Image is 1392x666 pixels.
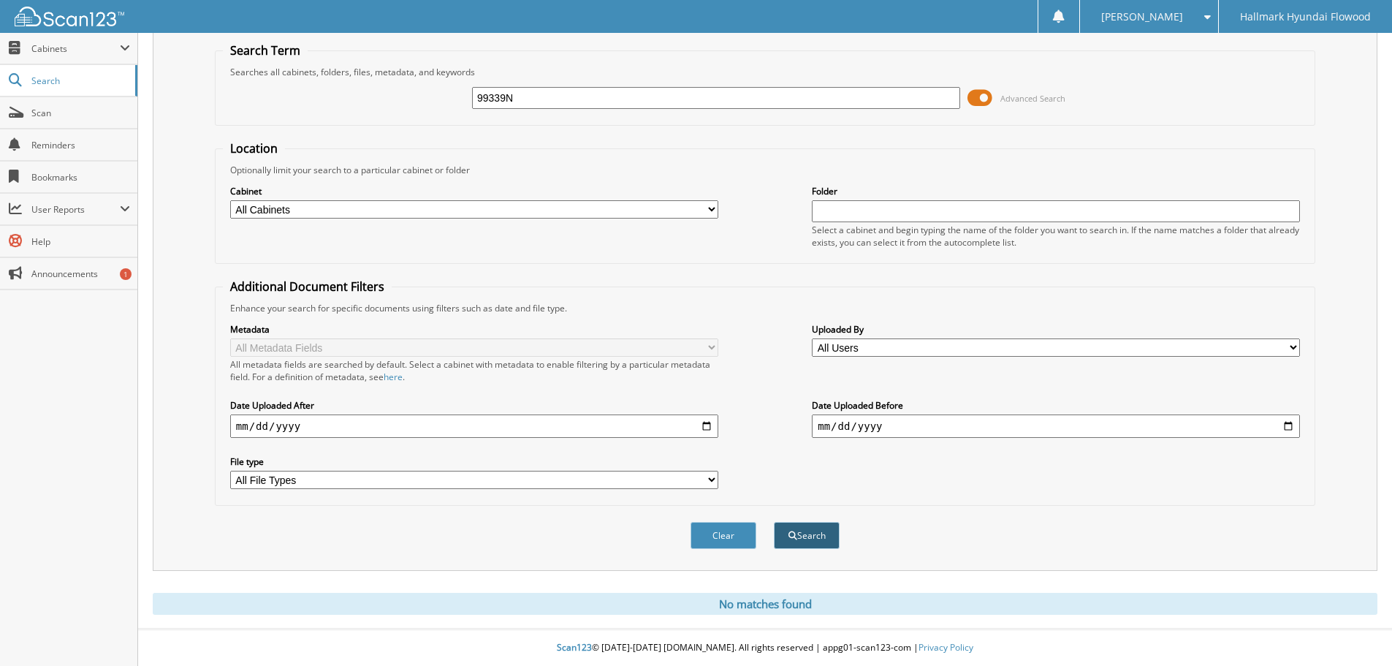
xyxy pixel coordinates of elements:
button: Clear [691,522,756,549]
div: Optionally limit your search to a particular cabinet or folder [223,164,1307,176]
legend: Location [223,140,285,156]
span: Help [31,235,130,248]
label: Metadata [230,323,718,336]
span: Advanced Search [1000,93,1065,104]
label: Date Uploaded Before [812,399,1300,412]
legend: Search Term [223,42,308,58]
span: Bookmarks [31,171,130,183]
a: Privacy Policy [919,641,973,654]
span: Search [31,75,128,87]
div: Searches all cabinets, folders, files, metadata, and keywords [223,66,1307,78]
div: © [DATE]-[DATE] [DOMAIN_NAME]. All rights reserved | appg01-scan123-com | [138,630,1392,666]
input: start [230,415,718,438]
span: Reminders [31,139,130,151]
label: Folder [812,185,1300,197]
div: Select a cabinet and begin typing the name of the folder you want to search in. If the name match... [812,224,1300,249]
div: All metadata fields are searched by default. Select a cabinet with metadata to enable filtering b... [230,358,718,383]
span: Hallmark Hyundai Flowood [1240,12,1371,21]
label: File type [230,455,718,468]
span: Cabinets [31,42,120,55]
div: No matches found [153,593,1377,615]
input: end [812,415,1300,438]
a: here [384,371,403,383]
button: Search [774,522,840,549]
label: Uploaded By [812,323,1300,336]
span: Scan123 [557,641,592,654]
div: 1 [120,268,132,280]
legend: Additional Document Filters [223,279,392,295]
span: User Reports [31,203,120,216]
span: Scan [31,107,130,119]
div: Enhance your search for specific documents using filters such as date and file type. [223,302,1307,314]
span: Announcements [31,268,130,280]
span: [PERSON_NAME] [1101,12,1183,21]
img: scan123-logo-white.svg [15,7,124,26]
label: Cabinet [230,185,718,197]
label: Date Uploaded After [230,399,718,412]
